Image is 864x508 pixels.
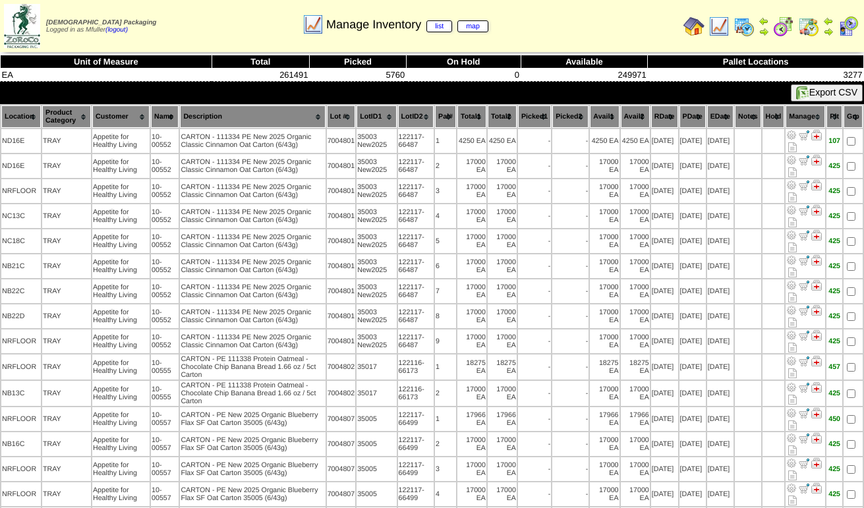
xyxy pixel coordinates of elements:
[811,180,822,190] img: Manage Hold
[651,254,678,278] td: [DATE]
[518,154,551,178] td: -
[406,69,521,82] td: 0
[327,279,356,303] td: 7004801
[92,105,150,128] th: Customer
[811,408,822,418] img: Manage Hold
[799,180,809,190] img: Move
[1,105,41,128] th: Location
[435,204,456,228] td: 4
[327,179,356,203] td: 7004801
[651,204,678,228] td: [DATE]
[823,26,834,37] img: arrowright.gif
[488,329,517,353] td: 17000 EA
[151,204,179,228] td: 10-00552
[621,229,650,253] td: 17000 EA
[457,204,486,228] td: 17000 EA
[786,155,797,165] img: Adjust
[521,69,648,82] td: 249971
[180,329,325,353] td: CARTON - 111334 PE New 2025 Organic Classic Cinnamon Oat Carton (6/43g)
[518,254,551,278] td: -
[552,204,589,228] td: -
[552,329,589,353] td: -
[327,354,356,380] td: 7004802
[552,304,589,328] td: -
[488,154,517,178] td: 17000 EA
[811,280,822,291] img: Manage Hold
[180,179,325,203] td: CARTON - 111334 PE New 2025 Organic Classic Cinnamon Oat Carton (6/43g)
[651,179,678,203] td: [DATE]
[788,142,797,152] i: Note
[707,129,734,153] td: [DATE]
[180,154,325,178] td: CARTON - 111334 PE New 2025 Organic Classic Cinnamon Oat Carton (6/43g)
[1,229,41,253] td: NC18C
[1,69,212,82] td: EA
[799,305,809,316] img: Move
[42,254,91,278] td: TRAY
[406,55,521,69] th: On Hold
[92,329,150,353] td: Appetite for Healthy Living
[518,129,551,153] td: -
[398,154,434,178] td: 122117-66487
[786,280,797,291] img: Adjust
[1,204,41,228] td: NC13C
[1,329,41,353] td: NRFLOOR
[357,329,396,353] td: 35003 New2025
[788,368,797,378] i: Note
[518,105,551,128] th: Picked1
[42,354,91,380] td: TRAY
[357,105,396,128] th: LotID1
[1,55,212,69] th: Unit of Measure
[827,287,842,295] div: 425
[788,318,797,327] i: Note
[398,129,434,153] td: 122117-66487
[488,279,517,303] td: 17000 EA
[827,137,842,145] div: 107
[327,304,356,328] td: 7004801
[151,329,179,353] td: 10-00552
[791,84,863,101] button: Export CSV
[679,329,706,353] td: [DATE]
[590,179,619,203] td: 17000 EA
[42,179,91,203] td: TRAY
[1,129,41,153] td: ND16E
[651,354,678,380] td: [DATE]
[679,279,706,303] td: [DATE]
[42,229,91,253] td: TRAY
[826,105,842,128] th: Plt
[398,304,434,328] td: 122117-66487
[398,105,434,128] th: LotID2
[799,483,809,494] img: Move
[302,14,324,35] img: line_graph.gif
[180,279,325,303] td: CARTON - 111334 PE New 2025 Organic Classic Cinnamon Oat Carton (6/43g)
[457,229,486,253] td: 17000 EA
[92,154,150,178] td: Appetite for Healthy Living
[798,16,819,37] img: calendarinout.gif
[1,304,41,328] td: NB22D
[46,19,156,26] span: [DEMOGRAPHIC_DATA] Packaging
[552,154,589,178] td: -
[811,130,822,140] img: Manage Hold
[327,129,356,153] td: 7004801
[92,129,150,153] td: Appetite for Healthy Living
[786,408,797,418] img: Adjust
[651,105,678,128] th: RDate
[357,229,396,253] td: 35003 New2025
[827,187,842,195] div: 425
[42,304,91,328] td: TRAY
[651,279,678,303] td: [DATE]
[707,279,734,303] td: [DATE]
[786,458,797,468] img: Adjust
[811,205,822,215] img: Manage Hold
[151,179,179,203] td: 10-00552
[435,105,456,128] th: Pal#
[786,205,797,215] img: Adjust
[552,279,589,303] td: -
[683,16,705,37] img: home.gif
[92,229,150,253] td: Appetite for Healthy Living
[763,105,785,128] th: Hold
[679,204,706,228] td: [DATE]
[759,16,769,26] img: arrowleft.gif
[786,255,797,266] img: Adjust
[679,154,706,178] td: [DATE]
[151,105,179,128] th: Name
